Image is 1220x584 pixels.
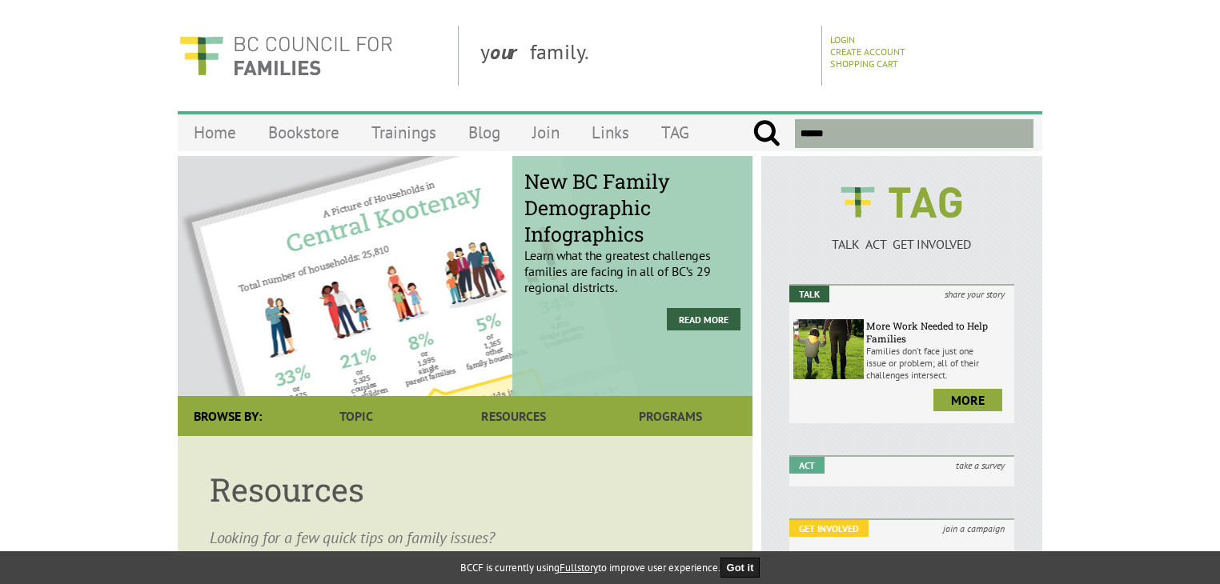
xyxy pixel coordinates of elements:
[720,558,760,578] button: Got it
[752,119,781,148] input: Submit
[435,396,592,436] a: Resources
[830,46,905,58] a: Create Account
[452,114,516,151] a: Blog
[789,457,825,474] em: Act
[933,389,1002,411] a: more
[210,468,720,510] h1: Resources
[592,396,749,436] a: Programs
[178,26,394,86] img: BC Council for FAMILIES
[490,38,530,65] strong: our
[830,58,898,70] a: Shopping Cart
[935,286,1014,302] i: share your story
[178,114,252,151] a: Home
[789,286,829,302] em: Talk
[468,26,822,86] div: y family.
[355,114,452,151] a: Trainings
[789,520,869,537] em: Get Involved
[866,345,1010,381] p: Families don’t face just one issue or problem; all of their challenges intersect.
[866,319,1010,345] h6: More Work Needed to Help Families
[645,114,705,151] a: TAG
[252,114,355,151] a: Bookstore
[789,236,1014,252] p: TALK ACT GET INVOLVED
[210,526,720,549] p: Looking for a few quick tips on family issues?
[524,168,740,247] span: New BC Family Demographic Infographics
[576,114,645,151] a: Links
[933,520,1014,537] i: join a campaign
[516,114,576,151] a: Join
[178,396,278,436] div: Browse By:
[667,308,740,330] a: Read more
[560,561,598,574] a: Fullstory
[829,172,973,233] img: BCCF's TAG Logo
[830,34,855,46] a: Login
[789,220,1014,252] a: TALK ACT GET INVOLVED
[278,396,435,436] a: Topic
[946,457,1014,474] i: take a survey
